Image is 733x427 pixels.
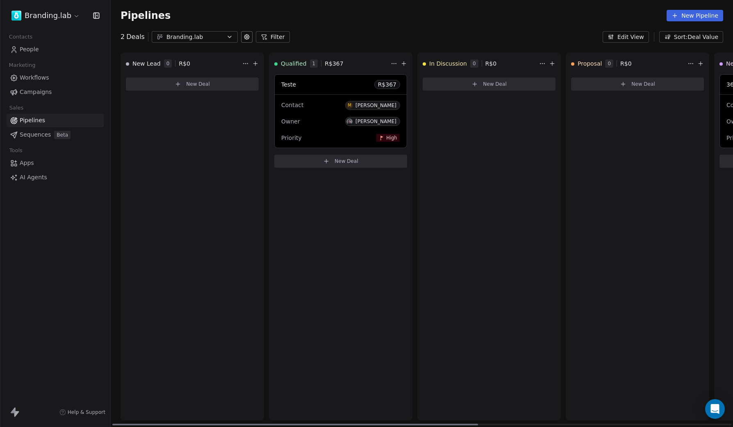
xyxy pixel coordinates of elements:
button: Edit View [603,31,649,43]
span: Beta [54,131,71,139]
span: Sales [6,102,27,114]
a: SequencesBeta [7,128,104,142]
button: Branding.lab [10,9,82,23]
span: 0 [164,59,172,68]
span: Help & Support [68,409,105,416]
span: Pipelines [121,10,171,21]
span: Contacts [5,31,36,43]
span: New Lead [132,59,161,68]
span: 0 [470,59,478,68]
span: Marketing [5,59,39,71]
div: Proposal0R$0 [571,53,686,74]
a: People [7,43,104,56]
a: Campaigns [7,85,104,99]
button: New Pipeline [667,10,723,21]
div: Branding.lab [166,33,223,41]
span: R$ 0 [620,59,632,68]
img: M [346,119,353,125]
div: Qualified1R$367 [274,53,389,74]
span: R$ 367 [325,59,343,68]
span: Teste [281,81,296,88]
a: Pipelines [7,114,104,127]
div: 2 [121,32,145,42]
span: Workflows [20,73,49,82]
div: Open Intercom Messenger [705,399,725,419]
span: Proposal [578,59,602,68]
span: Priority [281,135,302,141]
span: R$ 367 [378,80,396,89]
span: Pipelines [20,116,45,125]
span: R$ 0 [485,59,497,68]
span: Tools [6,144,26,157]
span: Sequences [20,130,51,139]
div: TesteR$367ContactM[PERSON_NAME]OwnerM[PERSON_NAME]PriorityHigh [274,74,407,148]
span: In Discussion [429,59,467,68]
span: Contact [281,102,303,108]
a: Apps [7,156,104,170]
a: AI Agents [7,171,104,184]
span: New Deal [186,81,210,87]
span: 1 [310,59,318,68]
span: New Deal [483,81,507,87]
span: Campaigns [20,88,52,96]
span: Branding.lab [25,10,71,21]
a: Help & Support [59,409,105,416]
span: High [386,135,397,141]
span: New Deal [335,158,358,164]
span: Owner [281,118,300,125]
button: Filter [256,31,290,43]
button: New Deal [274,155,407,168]
span: New Deal [631,81,655,87]
span: Qualified [281,59,307,68]
div: [PERSON_NAME] [355,119,396,124]
div: New Lead0R$0 [126,53,241,74]
a: Workflows [7,71,104,84]
span: Deals [126,32,145,42]
div: In Discussion0R$0 [423,53,537,74]
img: Symbol%20Brandinglab%20BL%20square%20Primary%20APP.png [11,11,21,21]
div: [PERSON_NAME] [355,103,396,108]
div: M [348,102,352,109]
span: AI Agents [20,173,47,182]
button: New Deal [126,78,259,91]
button: New Deal [423,78,555,91]
button: New Deal [571,78,704,91]
span: People [20,45,39,54]
span: Apps [20,159,34,167]
span: R$ 0 [179,59,190,68]
span: 0 [605,59,613,68]
button: Sort: Deal Value [659,31,723,43]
